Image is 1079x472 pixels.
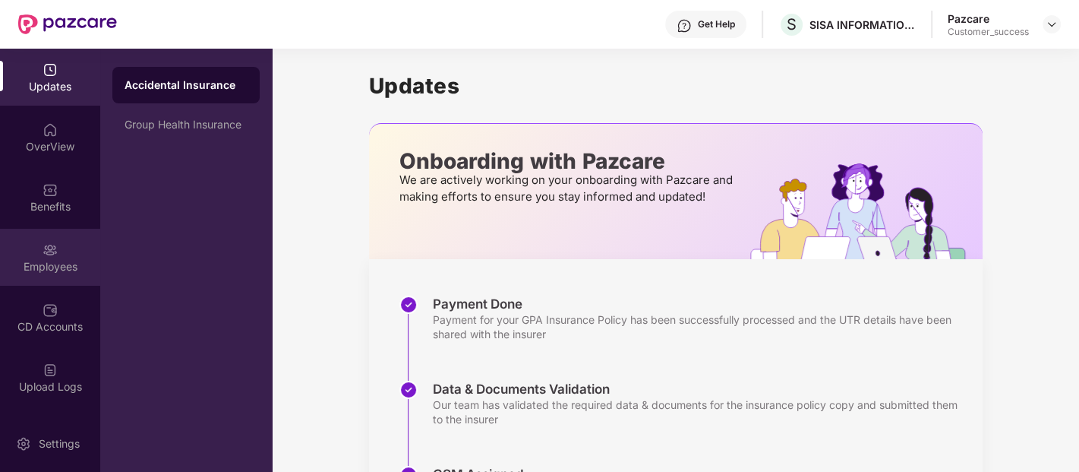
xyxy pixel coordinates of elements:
[16,436,31,451] img: svg+xml;base64,PHN2ZyBpZD0iU2V0dGluZy0yMHgyMCIgeG1sbnM9Imh0dHA6Ly93d3cudzMub3JnLzIwMDAvc3ZnIiB3aW...
[43,62,58,78] img: svg+xml;base64,PHN2ZyBpZD0iVXBkYXRlZCIgeG1sbnM9Imh0dHA6Ly93d3cudzMub3JnLzIwMDAvc3ZnIiB3aWR0aD0iMj...
[18,14,117,34] img: New Pazcare Logo
[125,119,248,131] div: Group Health Insurance
[399,154,737,168] p: Onboarding with Pazcare
[43,182,58,198] img: svg+xml;base64,PHN2ZyBpZD0iQmVuZWZpdHMiIHhtbG5zPSJodHRwOi8vd3d3LnczLm9yZy8yMDAwL3N2ZyIgd2lkdGg9Ij...
[787,15,797,33] span: S
[433,398,967,426] div: Our team has validated the required data & documents for the insurance policy copy and submitted ...
[399,381,418,399] img: svg+xml;base64,PHN2ZyBpZD0iU3RlcC1Eb25lLTMyeDMyIiB4bWxucz0iaHR0cDovL3d3dy53My5vcmcvMjAwMC9zdmciIH...
[399,172,737,205] p: We are actively working on your onboarding with Pazcare and making efforts to ensure you stay inf...
[433,312,967,341] div: Payment for your GPA Insurance Policy has been successfully processed and the UTR details have be...
[948,26,1029,38] div: Customer_success
[43,363,58,378] img: svg+xml;base64,PHN2ZyBpZD0iVXBsb2FkX0xvZ3MiIGRhdGEtbmFtZT0iVXBsb2FkIExvZ3MiIHhtbG5zPSJodHRwOi8vd3...
[433,296,967,312] div: Payment Done
[399,296,418,314] img: svg+xml;base64,PHN2ZyBpZD0iU3RlcC1Eb25lLTMyeDMyIiB4bWxucz0iaHR0cDovL3d3dy53My5vcmcvMjAwMC9zdmciIH...
[750,163,982,259] img: hrOnboarding
[43,242,58,258] img: svg+xml;base64,PHN2ZyBpZD0iRW1wbG95ZWVzIiB4bWxucz0iaHR0cDovL3d3dy53My5vcmcvMjAwMC9zdmciIHdpZHRoPS...
[43,122,58,138] img: svg+xml;base64,PHN2ZyBpZD0iSG9tZSIgeG1sbnM9Imh0dHA6Ly93d3cudzMub3JnLzIwMDAvc3ZnIiB3aWR0aD0iMjAiIG...
[948,11,1029,26] div: Pazcare
[125,78,248,93] div: Accidental Insurance
[809,17,916,32] div: SISA INFORMATION SECURITY PVT LTD
[369,73,983,99] h1: Updates
[433,381,967,398] div: Data & Documents Validation
[43,303,58,318] img: svg+xml;base64,PHN2ZyBpZD0iQ0RfQWNjb3VudHMiIGRhdGEtbmFtZT0iQ0QgQWNjb3VudHMiIHhtbG5zPSJodHRwOi8vd3...
[677,18,692,33] img: svg+xml;base64,PHN2ZyBpZD0iSGVscC0zMngzMiIgeG1sbnM9Imh0dHA6Ly93d3cudzMub3JnLzIwMDAvc3ZnIiB3aWR0aD...
[1046,18,1058,30] img: svg+xml;base64,PHN2ZyBpZD0iRHJvcGRvd24tMzJ4MzIiIHhtbG5zPSJodHRwOi8vd3d3LnczLm9yZy8yMDAwL3N2ZyIgd2...
[34,436,84,451] div: Settings
[698,18,735,30] div: Get Help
